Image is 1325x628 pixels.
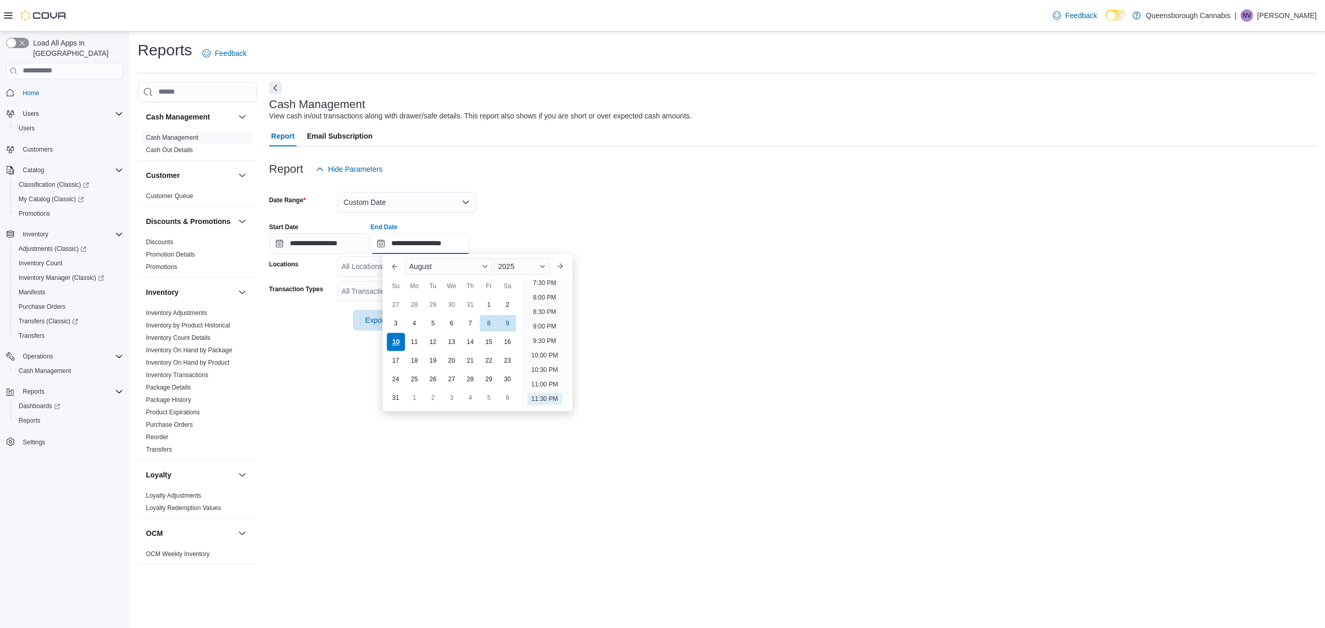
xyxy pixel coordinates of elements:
h3: OCM [146,528,163,539]
div: day-5 [425,315,441,332]
div: Sa [499,278,516,294]
span: Transfers (Classic) [19,317,78,325]
div: day-18 [406,352,423,369]
a: Transfers (Classic) [10,314,127,328]
a: Inventory On Hand by Product [146,359,229,366]
button: Custom Date [337,192,476,213]
button: Inventory Count [10,256,127,271]
div: day-24 [388,371,404,387]
span: Purchase Orders [14,301,123,313]
li: 11:30 PM [527,393,562,405]
h3: Cash Management [146,112,210,122]
span: Feedback [1065,10,1097,21]
span: Catalog [19,164,123,176]
label: Transaction Types [269,285,323,293]
li: 10:00 PM [527,349,562,362]
a: Dashboards [14,400,64,412]
div: View cash in/out transactions along with drawer/safe details. This report also shows if you are s... [269,111,692,122]
span: Users [23,110,39,118]
div: August, 2025 [387,295,517,407]
span: My Catalog (Classic) [14,193,123,205]
div: day-6 [499,390,516,406]
span: Manifests [14,286,123,298]
div: day-5 [481,390,497,406]
span: Inventory Count [19,259,63,267]
span: Users [14,122,123,134]
li: 10:30 PM [527,364,562,376]
div: day-17 [388,352,404,369]
a: Promotions [146,263,178,271]
button: Operations [2,349,127,364]
button: Operations [19,350,57,363]
span: OCM Weekly Inventory [146,550,210,558]
a: Promotions [14,207,54,220]
span: Adjustments (Classic) [14,243,123,255]
span: Inventory Adjustments [146,309,207,317]
span: Hide Parameters [328,164,382,174]
span: Inventory by Product Historical [146,321,230,330]
span: Cash Management [146,133,198,142]
span: Inventory Manager (Classic) [19,274,104,282]
button: Inventory [2,227,127,242]
div: day-21 [462,352,479,369]
span: Inventory [23,230,48,238]
span: Package Details [146,383,191,392]
label: Start Date [269,223,299,231]
li: 11:00 PM [527,378,562,391]
span: Load All Apps in [GEOGRAPHIC_DATA] [29,38,123,58]
button: Customer [146,170,234,181]
div: Customer [138,190,257,206]
a: Loyalty Adjustments [146,492,201,499]
h3: Cash Management [269,98,365,111]
h3: Customer [146,170,180,181]
a: Customers [19,143,57,156]
div: Th [462,278,479,294]
div: day-1 [481,296,497,313]
span: Customers [23,145,53,154]
li: 9:00 PM [529,320,561,333]
button: Promotions [10,206,127,221]
span: Transfers [19,332,45,340]
div: day-20 [444,352,460,369]
button: Users [19,108,43,120]
span: Manifests [19,288,45,296]
span: Inventory Count Details [146,334,211,342]
span: Transfers (Classic) [14,315,123,327]
span: Cash Management [19,367,71,375]
button: Reports [19,385,49,398]
h3: Loyalty [146,470,171,480]
span: Feedback [215,48,246,58]
button: Customer [236,169,248,182]
div: day-13 [444,334,460,350]
div: day-29 [481,371,497,387]
div: day-3 [388,315,404,332]
a: Package History [146,396,191,403]
div: day-28 [406,296,423,313]
span: Reorder [146,433,168,441]
a: Discounts [146,238,173,246]
button: Cash Management [10,364,127,378]
a: Purchase Orders [146,421,193,428]
a: Inventory On Hand by Package [146,347,232,354]
span: Home [19,86,123,99]
h3: Report [269,163,303,175]
a: Loyalty Redemption Values [146,504,221,512]
button: Pricing [236,573,248,586]
button: Next month [552,258,568,275]
a: Classification (Classic) [14,178,93,191]
a: Inventory by Product Historical [146,322,230,329]
li: 9:30 PM [529,335,561,347]
span: Classification (Classic) [19,181,89,189]
div: day-31 [388,390,404,406]
button: Reports [2,384,127,399]
button: Manifests [10,285,127,300]
a: Cash Management [146,134,198,141]
span: August [409,262,432,271]
a: Product Expirations [146,409,200,416]
a: My Catalog (Classic) [14,193,88,205]
button: Loyalty [236,469,248,481]
a: Feedback [198,43,251,64]
a: Adjustments (Classic) [10,242,127,256]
